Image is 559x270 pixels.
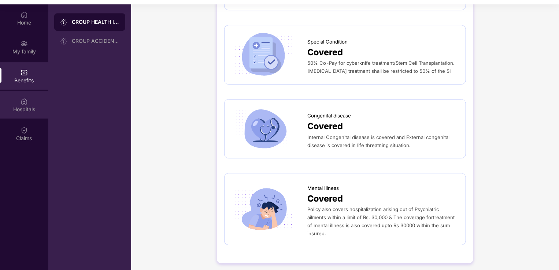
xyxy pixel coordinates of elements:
span: 50% Co-Pay for cyberknife treatment/Stem Cell Transplantation.[MEDICAL_DATA] treatment shall be r... [307,60,455,74]
img: svg+xml;base64,PHN2ZyBpZD0iQmVuZWZpdHMiIHhtbG5zPSJodHRwOi8vd3d3LnczLm9yZy8yMDAwL3N2ZyIgd2lkdGg9Ij... [21,69,28,76]
img: svg+xml;base64,PHN2ZyBpZD0iQ2xhaW0iIHhtbG5zPSJodHRwOi8vd3d3LnczLm9yZy8yMDAwL3N2ZyIgd2lkdGg9IjIwIi... [21,127,28,134]
img: icon [232,107,295,151]
span: Congenital disease [307,112,351,120]
img: icon [232,33,295,76]
img: svg+xml;base64,PHN2ZyB3aWR0aD0iMjAiIGhlaWdodD0iMjAiIHZpZXdCb3g9IjAgMCAyMCAyMCIgZmlsbD0ibm9uZSIgeG... [21,40,28,47]
span: Policy also covers hospitalization arising out of Psychiatric ailments within a limit of Rs. 30,0... [307,206,455,236]
span: Covered [307,192,343,206]
span: Covered [307,120,343,133]
span: Covered [307,46,343,59]
img: icon [232,187,295,231]
span: Internal Congenital disease is covered and External congenital disease is covered in life threatn... [307,134,449,148]
div: GROUP ACCIDENTAL INSURANCE [72,38,119,44]
div: GROUP HEALTH INSURANCE [72,18,119,26]
span: Mental Illness [307,184,339,192]
img: svg+xml;base64,PHN2ZyBpZD0iSG9tZSIgeG1sbnM9Imh0dHA6Ly93d3cudzMub3JnLzIwMDAvc3ZnIiB3aWR0aD0iMjAiIG... [21,11,28,18]
span: Special Condition [307,38,348,46]
img: svg+xml;base64,PHN2ZyB3aWR0aD0iMjAiIGhlaWdodD0iMjAiIHZpZXdCb3g9IjAgMCAyMCAyMCIgZmlsbD0ibm9uZSIgeG... [60,19,67,26]
img: svg+xml;base64,PHN2ZyBpZD0iSG9zcGl0YWxzIiB4bWxucz0iaHR0cDovL3d3dy53My5vcmcvMjAwMC9zdmciIHdpZHRoPS... [21,98,28,105]
img: svg+xml;base64,PHN2ZyB3aWR0aD0iMjAiIGhlaWdodD0iMjAiIHZpZXdCb3g9IjAgMCAyMCAyMCIgZmlsbD0ibm9uZSIgeG... [60,38,67,45]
